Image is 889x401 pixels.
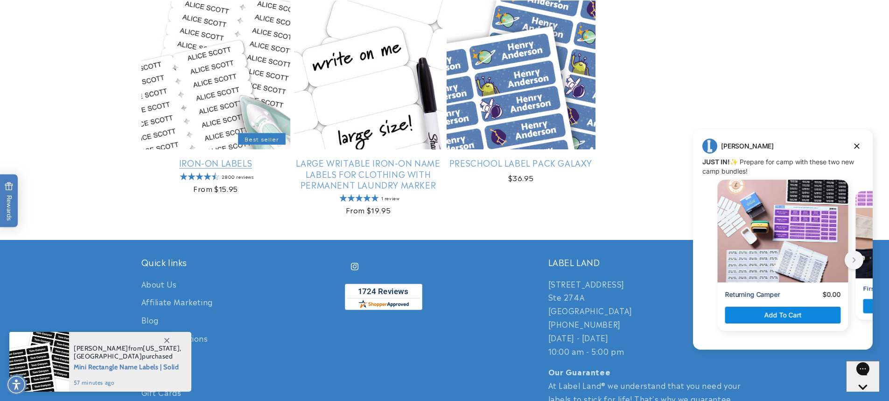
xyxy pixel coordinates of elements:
span: 57 minutes ago [74,379,182,387]
span: Rewards [5,182,14,220]
h2: LABEL LAND [548,257,748,267]
span: Mini Rectangle Name Labels | Solid [74,360,182,372]
iframe: Gorgias live chat campaigns [686,128,880,364]
iframe: Sign Up via Text for Offers [7,326,118,354]
div: Accessibility Menu [6,374,27,395]
strong: Our Guarantee [548,366,611,377]
a: Care instructions [141,329,208,347]
span: [US_STATE] [143,344,180,352]
p: [STREET_ADDRESS] Ste 274A [GEOGRAPHIC_DATA] [PHONE_NUMBER] [DATE] - [DATE] 10:00 am - 5:00 pm [548,277,748,358]
a: About Us [141,277,177,293]
p: First Time Camper [177,157,234,165]
span: [GEOGRAPHIC_DATA] [74,352,142,360]
a: Iron-On Labels [141,157,290,168]
a: Preschool Label Pack Galaxy [447,157,595,168]
a: Affiliate Marketing [141,293,213,311]
span: from , purchased [74,345,182,360]
button: next button [159,123,177,141]
a: Blog [141,311,159,329]
iframe: Gorgias live chat messenger [846,361,880,392]
a: shopperapproved.com [345,284,422,313]
a: Large Writable Iron-On Name Labels for Clothing with Permanent Laundry Marker [294,157,443,190]
h2: Quick links [141,257,341,267]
